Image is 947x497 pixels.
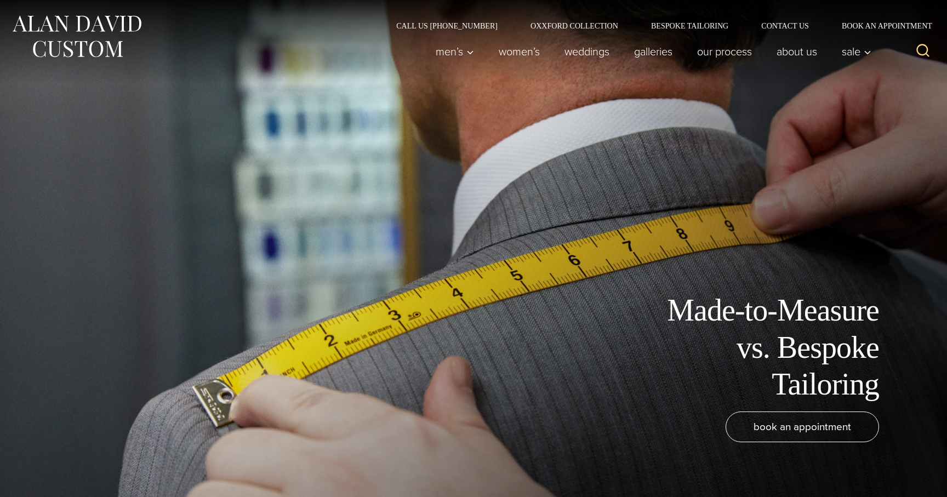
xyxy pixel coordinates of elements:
[842,46,871,57] span: Sale
[685,41,765,62] a: Our Process
[765,41,830,62] a: About Us
[487,41,552,62] a: Women’s
[380,22,514,30] a: Call Us [PHONE_NUMBER]
[910,38,936,65] button: View Search Form
[745,22,825,30] a: Contact Us
[424,41,877,62] nav: Primary Navigation
[632,292,879,403] h1: Made-to-Measure vs. Bespoke Tailoring
[635,22,745,30] a: Bespoke Tailoring
[726,412,879,442] a: book an appointment
[380,22,936,30] nav: Secondary Navigation
[754,419,851,435] span: book an appointment
[514,22,635,30] a: Oxxford Collection
[622,41,685,62] a: Galleries
[436,46,474,57] span: Men’s
[825,22,936,30] a: Book an Appointment
[11,12,142,61] img: Alan David Custom
[552,41,622,62] a: weddings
